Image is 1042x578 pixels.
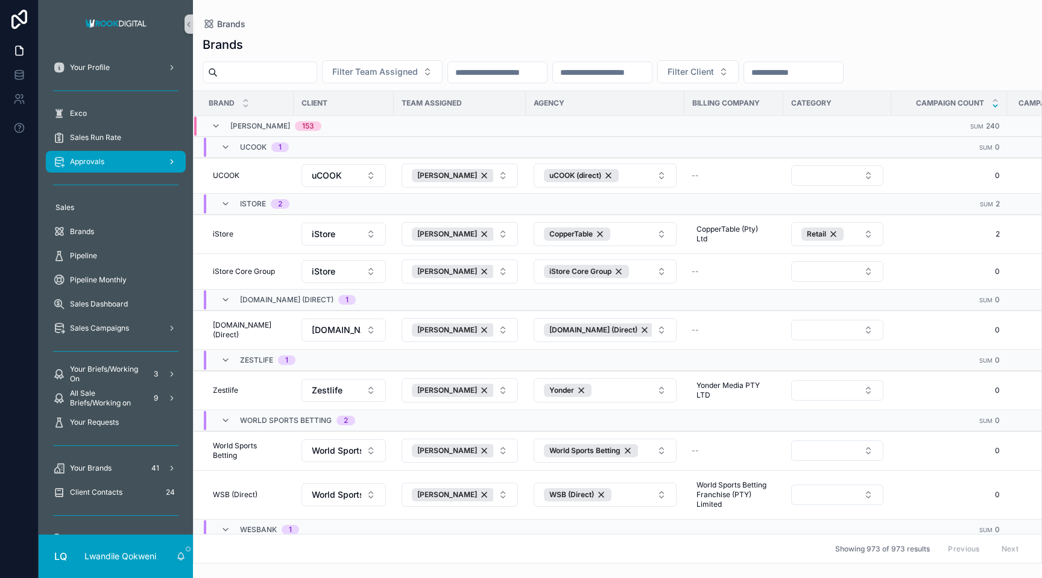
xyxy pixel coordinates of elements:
[344,416,348,425] div: 2
[302,483,386,506] button: Select Button
[549,171,601,180] span: uCOOK (direct)
[402,98,462,108] span: Team Assigned
[979,144,993,151] small: Sum
[302,319,386,341] button: Select Button
[213,386,238,395] span: Zestlife
[412,169,494,182] button: Unselect 10
[412,488,494,501] button: Unselect 10
[534,222,677,246] button: Select Button
[402,318,518,342] button: Select Button
[70,227,94,237] span: Brands
[46,197,186,218] a: Sales
[791,222,883,246] button: Select Button
[70,63,110,72] span: Your Profile
[302,260,386,283] button: Select Button
[240,199,266,209] span: iStore
[46,269,186,291] a: Pipeline Monthly
[534,98,564,108] span: Agency
[70,133,121,142] span: Sales Run Rate
[209,98,235,108] span: Brand
[986,121,1000,130] span: 240
[549,325,637,335] span: [DOMAIN_NAME] (Direct)
[412,265,494,278] button: Unselect 10
[82,14,150,34] img: App logo
[213,490,257,500] span: WSB (Direct)
[312,170,342,182] span: uCOOK
[46,151,186,173] a: Approvals
[544,444,638,457] button: Unselect 229
[203,36,243,53] h1: Brands
[289,525,292,535] div: 1
[549,267,611,276] span: iStore Core Group
[791,261,883,282] button: Select Button
[46,317,186,339] a: Sales Campaigns
[70,299,128,309] span: Sales Dashboard
[534,378,677,402] button: Select Button
[417,171,477,180] span: [PERSON_NAME]
[70,418,119,427] span: Your Requests
[791,165,883,186] button: Select Button
[240,142,267,152] span: uCOOK
[162,485,178,500] div: 24
[213,441,282,460] span: World Sports Betting
[213,320,282,340] span: [DOMAIN_NAME] (Direct)
[544,384,592,397] button: Unselect 284
[417,386,477,395] span: [PERSON_NAME]
[46,411,186,433] a: Your Requests
[995,416,1000,425] span: 0
[417,229,477,239] span: [PERSON_NAME]
[46,245,186,267] a: Pipeline
[217,18,245,30] span: Brands
[549,386,574,395] span: Yonder
[203,18,245,30] a: Brands
[46,57,186,78] a: Your Profile
[417,325,477,335] span: [PERSON_NAME]
[995,142,1000,151] span: 0
[39,48,193,535] div: scrollable content
[322,60,443,83] button: Select Button
[332,66,418,78] span: Filter Team Assigned
[534,164,677,188] button: Select Button
[696,480,766,509] span: World Sports Betting Franchise (PTY) Limited
[791,440,883,461] button: Select Button
[402,439,518,463] button: Select Button
[148,367,163,381] div: 3
[544,265,629,278] button: Unselect 12
[55,203,74,212] span: Sales
[996,199,1000,208] span: 2
[84,550,156,562] p: Lwandile Qokweni
[302,379,386,402] button: Select Button
[544,227,610,241] button: Unselect 23
[692,325,699,335] span: --
[302,164,386,187] button: Select Button
[534,259,677,284] button: Select Button
[692,98,760,108] span: Billing Company
[402,222,518,246] button: Select Button
[70,463,112,473] span: Your Brands
[46,293,186,315] a: Sales Dashboard
[240,525,277,535] span: Wesbank
[54,549,67,564] span: LQ
[668,66,714,78] span: Filter Client
[898,386,1000,395] span: 0
[544,488,611,501] button: Unselect 228
[402,378,518,402] button: Select Button
[302,439,386,462] button: Select Button
[979,527,993,533] small: Sum
[835,544,930,554] span: Showing 973 of 973 results
[995,525,1000,534] span: 0
[898,171,1000,180] span: 0
[70,487,122,497] span: Client Contacts
[970,123,984,130] small: Sum
[791,484,883,505] button: Select Button
[549,446,620,456] span: World Sports Betting
[312,384,343,396] span: Zestlife
[549,490,594,500] span: WSB (Direct)
[807,229,826,239] span: Retail
[213,267,275,276] span: iStore Core Group
[696,381,766,400] span: Yonder Media PTY LTD
[412,384,494,397] button: Unselect 10
[70,533,122,543] span: Adops Statuses
[46,221,186,243] a: Brands
[46,481,186,503] a: Client Contacts24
